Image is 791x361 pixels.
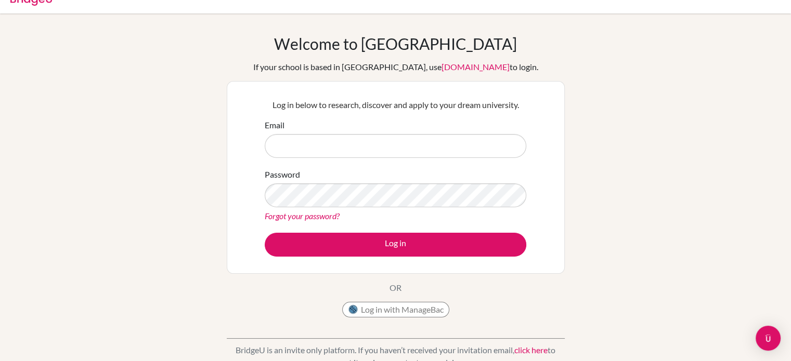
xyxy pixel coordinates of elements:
div: If your school is based in [GEOGRAPHIC_DATA], use to login. [253,61,538,73]
label: Password [265,168,300,181]
button: Log in [265,233,526,257]
h1: Welcome to [GEOGRAPHIC_DATA] [274,34,517,53]
a: click here [514,345,548,355]
button: Log in with ManageBac [342,302,449,317]
p: OR [390,282,401,294]
p: Log in below to research, discover and apply to your dream university. [265,99,526,111]
a: [DOMAIN_NAME] [442,62,510,72]
a: Forgot your password? [265,211,340,221]
label: Email [265,119,284,131]
div: Open Intercom Messenger [756,326,781,351]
